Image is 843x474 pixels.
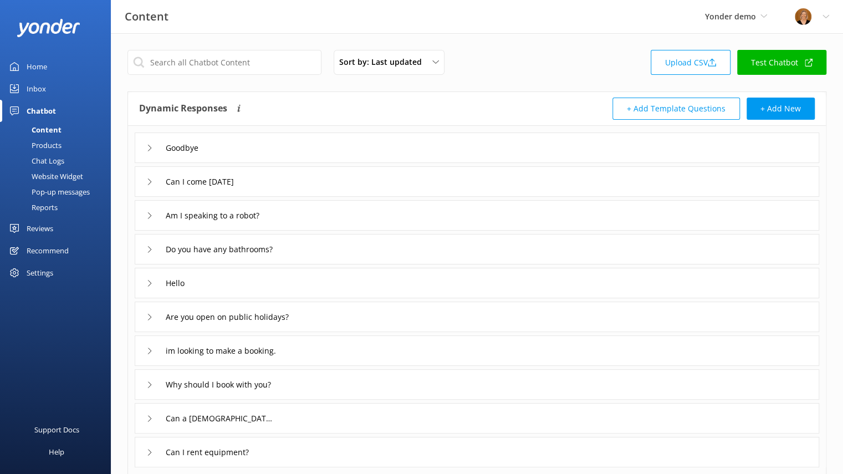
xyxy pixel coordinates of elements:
[27,55,47,78] div: Home
[27,100,56,122] div: Chatbot
[27,78,46,100] div: Inbox
[747,98,815,120] button: + Add New
[612,98,740,120] button: + Add Template Questions
[737,50,826,75] a: Test Chatbot
[139,98,227,120] h4: Dynamic Responses
[7,122,111,137] a: Content
[27,217,53,239] div: Reviews
[7,137,62,153] div: Products
[7,153,64,169] div: Chat Logs
[7,137,111,153] a: Products
[34,419,79,441] div: Support Docs
[7,184,90,200] div: Pop-up messages
[7,169,111,184] a: Website Widget
[339,56,428,68] span: Sort by: Last updated
[7,200,58,215] div: Reports
[7,169,83,184] div: Website Widget
[27,239,69,262] div: Recommend
[17,19,80,37] img: yonder-white-logo.png
[125,8,168,26] h3: Content
[7,122,62,137] div: Content
[7,200,111,215] a: Reports
[7,184,111,200] a: Pop-up messages
[705,11,756,22] span: Yonder demo
[7,153,111,169] a: Chat Logs
[49,441,64,463] div: Help
[651,50,730,75] a: Upload CSV
[127,50,321,75] input: Search all Chatbot Content
[795,8,811,25] img: 1-1617059290.jpg
[27,262,53,284] div: Settings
